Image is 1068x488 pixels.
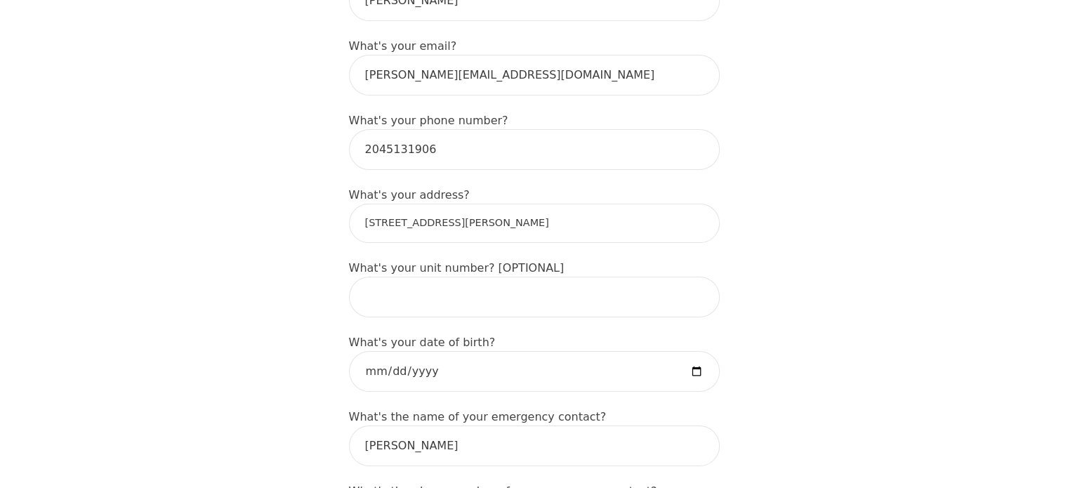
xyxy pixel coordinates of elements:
[349,410,607,423] label: What's the name of your emergency contact?
[349,351,720,392] input: Date of Birth
[349,336,496,349] label: What's your date of birth?
[349,114,508,127] label: What's your phone number?
[349,188,470,202] label: What's your address?
[349,261,565,275] label: What's your unit number? [OPTIONAL]
[349,39,457,53] label: What's your email?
